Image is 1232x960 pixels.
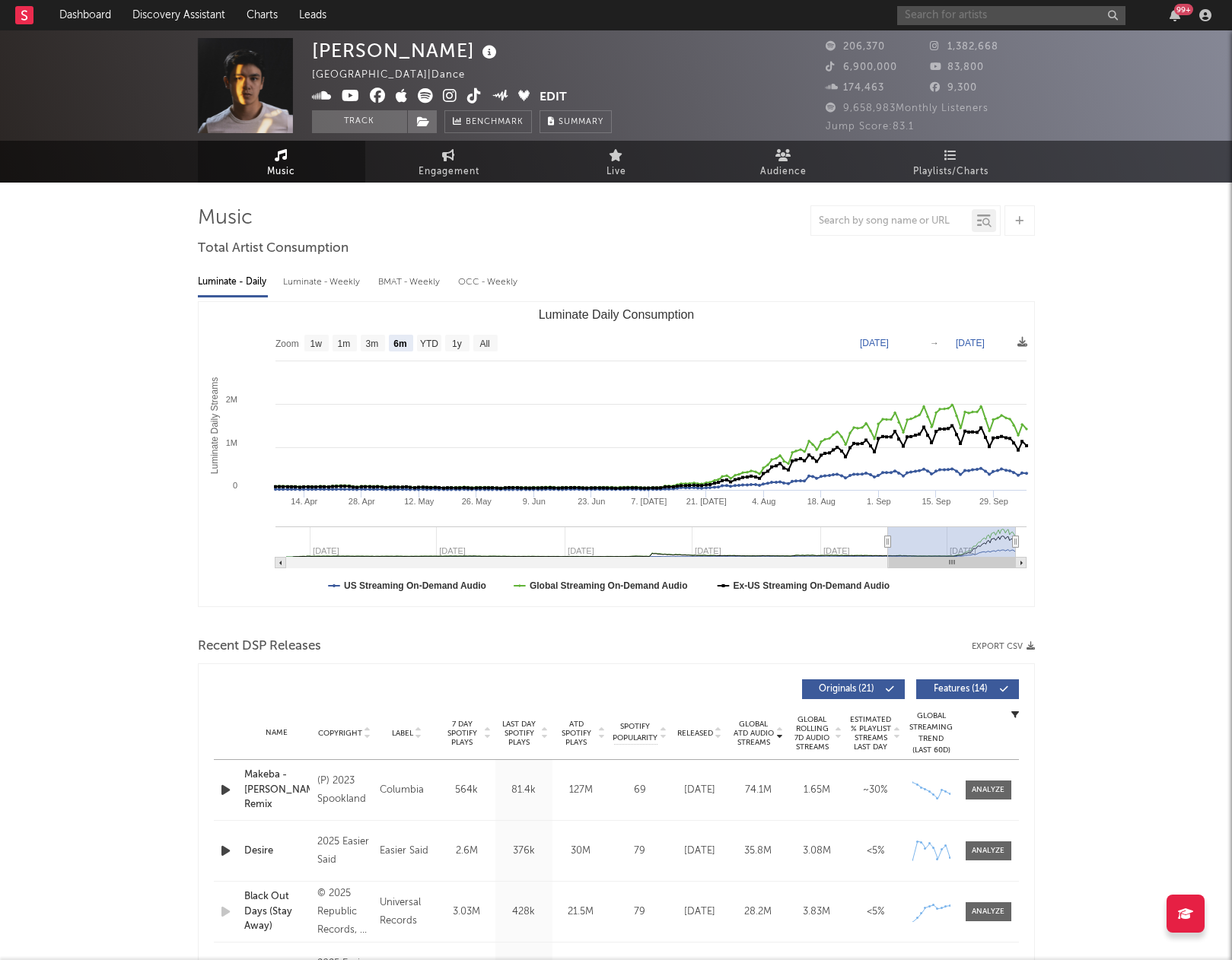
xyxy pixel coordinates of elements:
button: Edit [540,88,567,107]
span: Jump Score: 83.1 [826,122,914,132]
div: Universal Records [380,894,435,930]
div: OCC - Weekly [458,269,519,295]
div: © 2025 Republic Records, a division of UMG Recordings, Inc. [317,885,372,939]
span: Features ( 14 ) [926,685,996,694]
text: [DATE] [956,338,985,348]
span: 9,658,983 Monthly Listeners [826,103,988,113]
text: [DATE] [860,338,889,348]
text: 4. Aug [752,497,775,506]
text: Zoom [275,339,299,349]
a: Playlists/Charts [867,141,1035,183]
span: 83,800 [930,62,984,72]
div: 99 + [1174,4,1193,15]
a: Makeba - [PERSON_NAME] Remix [244,768,310,812]
button: Track [312,110,407,133]
text: → [930,338,939,348]
text: 14. Apr [291,497,317,506]
span: ATD Spotify Plays [556,720,597,747]
text: 29. Sep [979,497,1008,506]
span: 7 Day Spotify Plays [442,720,482,747]
text: Luminate Daily Consumption [538,308,694,321]
div: 35.8M [733,844,784,859]
svg: Luminate Daily Consumption [199,302,1034,606]
div: [DATE] [674,783,725,798]
text: 12. May [404,497,435,506]
div: BMAT - Weekly [378,269,443,295]
div: 69 [613,783,667,798]
text: 15. Sep [922,497,950,506]
span: Copyright [318,729,362,738]
a: Desire [244,844,310,859]
text: Global Streaming On-Demand Audio [529,580,687,591]
div: ~ 30 % [850,783,901,798]
span: Released [677,729,713,738]
div: 2025 Easier Said [317,833,372,869]
a: Benchmark [444,110,532,133]
div: 74.1M [733,783,784,798]
div: 79 [613,844,667,859]
a: Music [198,141,365,183]
a: Engagement [365,141,533,183]
text: 0 [232,481,237,490]
div: [PERSON_NAME] [312,38,501,63]
span: Global Rolling 7D Audio Streams [791,715,833,752]
span: Engagement [419,163,479,181]
div: [DATE] [674,904,725,920]
span: Spotify Popularity [613,721,657,744]
span: Benchmark [466,113,524,132]
text: 3m [365,339,378,349]
span: Label [392,729,413,738]
text: 9. Jun [522,497,545,506]
text: 26. May [461,497,492,506]
div: 2.6M [442,844,492,859]
span: 1,382,668 [930,42,998,52]
div: Name [244,727,310,739]
div: 28.2M [733,904,784,920]
text: 1w [310,339,322,349]
text: All [479,339,489,349]
text: US Streaming On-Demand Audio [344,580,486,591]
span: Last Day Spotify Plays [499,720,540,747]
div: 3.83M [791,904,842,920]
text: 28. Apr [348,497,374,506]
span: Audience [760,163,807,181]
button: Export CSV [972,642,1035,651]
button: Summary [540,110,612,133]
text: 18. Aug [807,497,835,506]
a: Black Out Days (Stay Away) [244,889,310,934]
div: <5% [850,904,901,920]
text: Luminate Daily Streams [209,377,219,474]
span: Recent DSP Releases [198,637,321,656]
button: Originals(21) [802,679,905,699]
div: [GEOGRAPHIC_DATA] | Dance [312,66,482,84]
div: 3.03M [442,904,492,920]
input: Search by song name or URL [811,215,972,227]
span: Originals ( 21 ) [812,685,882,694]
div: [DATE] [674,844,725,859]
span: Total Artist Consumption [198,240,349,258]
div: <5% [850,844,901,859]
span: Summary [559,118,603,126]
div: 376k [499,844,549,859]
text: Ex-US Streaming On-Demand Audio [733,580,890,591]
div: 81.4k [499,783,549,798]
div: 3.08M [791,844,842,859]
text: 1m [337,339,350,349]
div: 564k [442,783,492,798]
text: 7. [DATE] [631,497,667,506]
a: Audience [700,141,867,183]
text: 21. [DATE] [686,497,726,506]
span: 9,300 [930,83,977,93]
text: 1M [225,438,237,447]
div: 79 [613,904,667,920]
span: Music [267,163,295,181]
span: Global ATD Audio Streams [733,720,775,747]
span: Live [606,163,626,181]
span: 206,370 [826,42,885,52]
text: 6m [393,339,406,349]
span: 6,900,000 [826,62,897,72]
div: 30M [556,844,606,859]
